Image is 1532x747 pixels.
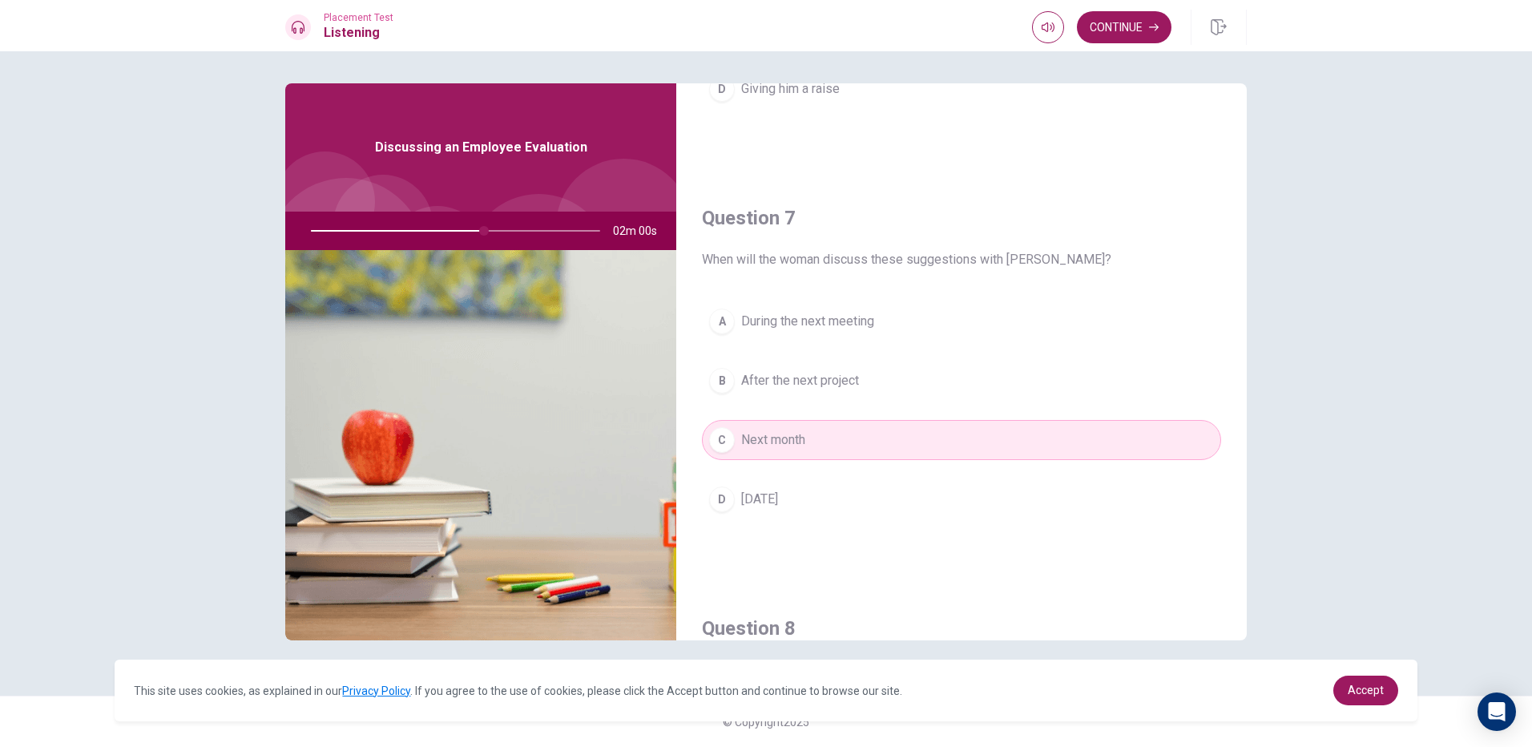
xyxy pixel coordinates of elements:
h4: Question 8 [702,616,1221,641]
span: [DATE] [741,490,778,509]
div: A [709,309,735,334]
div: C [709,427,735,453]
span: Accept [1348,684,1384,697]
span: When will the woman discuss these suggestions with [PERSON_NAME]? [702,250,1221,269]
div: B [709,368,735,394]
button: ADuring the next meeting [702,301,1221,341]
span: 02m 00s [613,212,670,250]
img: Discussing an Employee Evaluation [285,250,676,640]
button: Continue [1077,11,1171,43]
span: Discussing an Employee Evaluation [375,138,587,157]
span: © Copyright 2025 [723,716,809,729]
a: dismiss cookie message [1333,676,1398,705]
div: cookieconsent [115,660,1417,721]
span: Next month [741,430,805,450]
button: DGiving him a raise [702,69,1221,109]
div: Open Intercom Messenger [1478,692,1516,731]
span: This site uses cookies, as explained in our . If you agree to the use of cookies, please click th... [134,684,902,697]
a: Privacy Policy [342,684,410,697]
span: Placement Test [324,12,393,23]
button: BAfter the next project [702,361,1221,401]
div: D [709,76,735,102]
button: CNext month [702,420,1221,460]
h1: Listening [324,23,393,42]
button: D[DATE] [702,479,1221,519]
span: Giving him a raise [741,79,840,99]
h4: Question 7 [702,205,1221,231]
div: D [709,487,735,512]
span: After the next project [741,371,859,390]
span: During the next meeting [741,312,874,331]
